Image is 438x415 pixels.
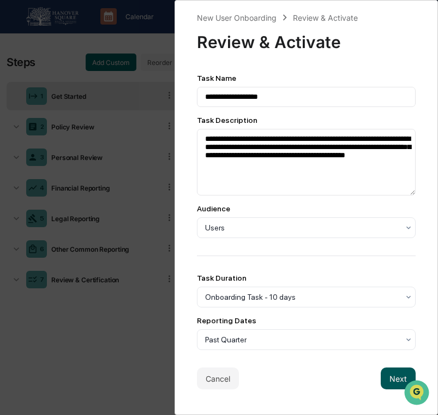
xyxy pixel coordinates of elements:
[22,244,69,255] span: Data Lookup
[11,168,28,185] img: Cece Ferraez
[23,84,43,103] img: 8933085812038_c878075ebb4cc5468115_72.jpg
[11,245,20,254] div: 🔎
[293,13,358,22] div: Review & Activate
[7,219,75,239] a: 🖐️Preclearance
[7,240,73,259] a: 🔎Data Lookup
[11,84,31,103] img: 1746055101610-c473b297-6a78-478c-a979-82029cc54cd1
[185,87,199,100] button: Start new chat
[34,149,88,157] span: [PERSON_NAME]
[381,367,416,389] button: Next
[22,223,70,234] span: Preclearance
[90,223,135,234] span: Attestations
[34,178,88,187] span: [PERSON_NAME]
[197,274,247,282] div: Task Duration
[197,367,239,389] button: Cancel
[197,74,416,82] div: Task Name
[75,219,140,239] a: 🗄️Attestations
[11,23,199,40] p: How can we help?
[197,204,230,213] div: Audience
[403,379,433,408] iframe: Open customer support
[97,178,119,187] span: [DATE]
[91,149,94,157] span: •
[169,119,199,132] button: See all
[77,270,132,279] a: Powered byPylon
[11,138,28,156] img: Cece Ferraez
[109,271,132,279] span: Pylon
[49,84,179,94] div: Start new chat
[49,94,150,103] div: We're available if you need us!
[197,23,416,52] div: Review & Activate
[79,224,88,233] div: 🗄️
[197,316,256,325] div: Reporting Dates
[197,116,416,124] div: Task Description
[91,178,94,187] span: •
[197,13,277,22] div: New User Onboarding
[97,149,123,157] span: 4:19 PM
[11,224,20,233] div: 🖐️
[11,121,73,130] div: Past conversations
